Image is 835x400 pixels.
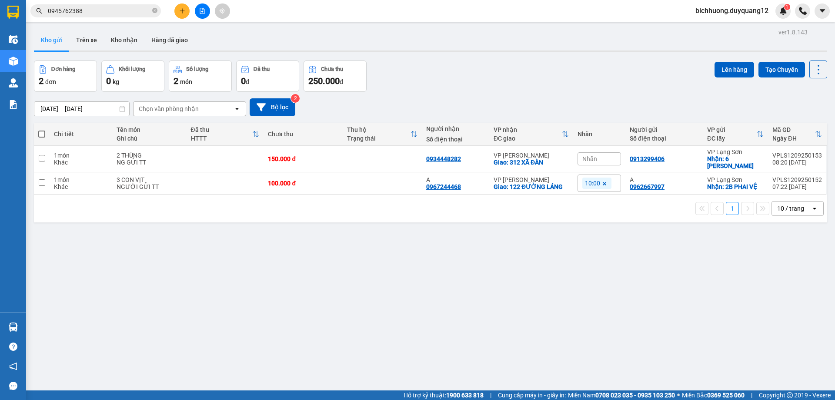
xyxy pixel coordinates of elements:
div: ver 1.8.143 [778,27,808,37]
div: VP nhận [494,126,562,133]
span: Cung cấp máy in - giấy in: [498,390,566,400]
div: A [426,176,485,183]
span: close-circle [152,8,157,13]
img: warehouse-icon [9,35,18,44]
div: Nhận: 2B PHAI VỆ [707,183,764,190]
div: Tên món [117,126,182,133]
th: Toggle SortBy [703,123,768,146]
div: VP gửi [707,126,757,133]
div: 1 món [54,176,108,183]
div: Ngày ĐH [772,135,815,142]
div: 150.000 đ [268,155,338,162]
span: kg [113,78,119,85]
div: Khác [54,159,108,166]
span: Hỗ trợ kỹ thuật: [404,390,484,400]
button: Khối lượng0kg [101,61,164,92]
div: Mã GD [772,126,815,133]
div: Nhãn [578,131,621,138]
span: Miền Bắc [682,390,745,400]
div: Trạng thái [347,135,411,142]
div: NG GỬI TT [117,159,182,166]
span: ⚪️ [677,393,680,397]
div: A [630,176,698,183]
img: icon-new-feature [779,7,787,15]
button: Đơn hàng2đơn [34,61,97,92]
button: Bộ lọc [250,98,295,116]
button: 1 [726,202,739,215]
div: Số lượng [186,66,208,72]
th: Toggle SortBy [343,123,422,146]
img: phone-icon [799,7,807,15]
span: bichhuong.duyquang12 [688,5,775,16]
th: Toggle SortBy [187,123,264,146]
span: Miền Nam [568,390,675,400]
span: close-circle [152,7,157,15]
svg: open [234,105,240,112]
span: món [180,78,192,85]
div: 07:22 [DATE] [772,183,822,190]
span: question-circle [9,343,17,351]
div: NGƯỜI GỬI TT [117,183,182,190]
div: 08:20 [DATE] [772,159,822,166]
button: Tạo Chuyến [758,62,805,77]
div: Chưa thu [321,66,343,72]
div: Giao: 312 XÃ ĐÀN [494,159,569,166]
button: file-add [195,3,210,19]
svg: open [811,205,818,212]
div: 1 món [54,152,108,159]
span: copyright [787,392,793,398]
img: logo-vxr [7,6,19,19]
span: 10:00 [585,179,600,187]
strong: 1900 633 818 [446,392,484,399]
div: VP Lạng Sơn [707,176,764,183]
span: message [9,382,17,390]
div: 0967244468 [426,183,461,190]
div: 10 / trang [777,204,804,213]
span: plus [179,8,185,14]
div: Khối lượng [119,66,145,72]
div: Người gửi [630,126,698,133]
input: Select a date range. [34,102,129,116]
img: warehouse-icon [9,57,18,66]
div: Chưa thu [268,131,338,138]
span: | [751,390,752,400]
span: 0 [241,76,246,86]
img: warehouse-icon [9,323,18,332]
div: VP [PERSON_NAME] [494,176,569,183]
div: VPLS1209250153 [772,152,822,159]
input: Tìm tên, số ĐT hoặc mã đơn [48,6,150,16]
img: solution-icon [9,100,18,109]
button: Đã thu0đ [236,61,299,92]
div: Người nhận [426,125,485,132]
span: 2 [39,76,43,86]
img: warehouse-icon [9,78,18,87]
span: 1 [785,4,788,10]
div: 0962667997 [630,183,665,190]
span: đ [340,78,343,85]
span: file-add [199,8,205,14]
div: Chọn văn phòng nhận [139,104,199,113]
span: 2 [174,76,178,86]
span: đơn [45,78,56,85]
div: 3 CON VỊT [117,176,182,183]
strong: 0708 023 035 - 0935 103 250 [595,392,675,399]
div: VP Lạng Sơn [707,148,764,155]
div: 0913299406 [630,155,665,162]
span: 250.000 [308,76,340,86]
sup: 1 [784,4,790,10]
span: caret-down [818,7,826,15]
button: Trên xe [69,30,104,50]
span: notification [9,362,17,370]
div: HTTT [191,135,253,142]
span: aim [219,8,225,14]
div: Ghi chú [117,135,182,142]
div: 2 THÙNG [117,152,182,159]
button: Chưa thu250.000đ [304,61,367,92]
div: Số điện thoại [426,136,485,143]
div: Nhận: 6 LÊ LAI [707,155,764,169]
span: Nhãn [582,155,597,162]
span: đ [246,78,249,85]
div: VPLS1209250152 [772,176,822,183]
div: 100.000 đ [268,180,338,187]
strong: 0369 525 060 [707,392,745,399]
